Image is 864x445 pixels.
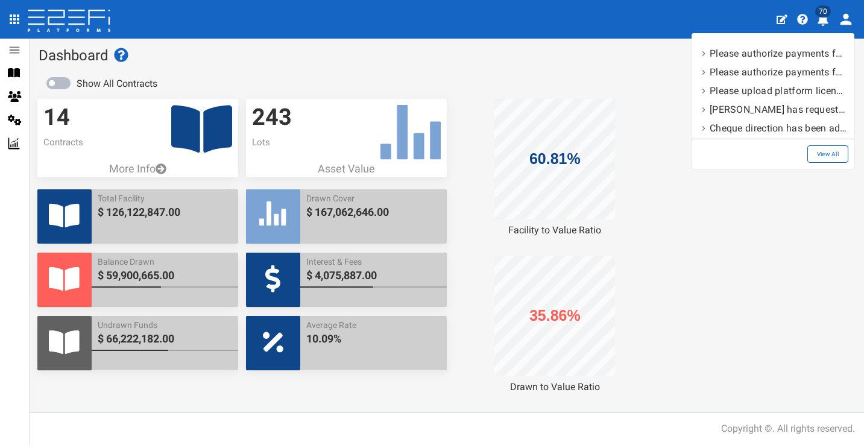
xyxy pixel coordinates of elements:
a: Cheque direction has been added. Please update balance to cost of Drawdown 1 for the contract EST... [698,119,848,137]
a: View All [807,145,848,163]
a: Please authorize payments for Drawdown 1 for the contract Test Facility [698,63,848,81]
p: Please authorize payments for Drawdown 1 for the contract Test Facility [710,65,847,79]
p: Please upload platform licence fees for Drawdown 1 for the contract Test Facility [710,84,847,98]
p: Richard McKeon has requested Drawdown 1 for the contract Test Facility [710,103,847,116]
p: Cheque direction has been added. Please update balance to cost of Drawdown 1 for the contract EST... [710,121,847,135]
a: Please authorize payments for Drawdown 13 for the contract SEDG0003 - 196, 206 & 208 Fleming Road... [698,44,848,63]
a: Richard McKeon has requested Drawdown 1 for the contract Test Facility [698,100,848,119]
p: Please authorize payments for Drawdown 13 for the contract SEDG0003 - 196, 206 & 208 Fleming Road... [710,46,847,60]
a: Please upload platform licence fees for Drawdown 1 for the contract Test Facility [698,81,848,100]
